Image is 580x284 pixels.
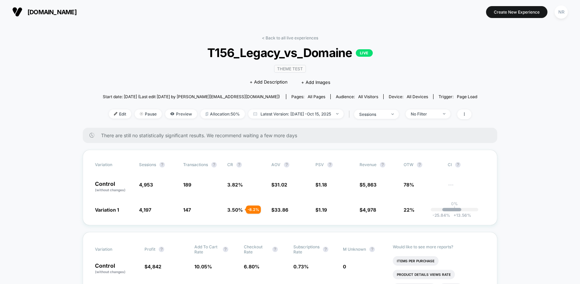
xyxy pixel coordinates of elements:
span: $ [315,182,327,188]
span: There are still no statistically significant results. We recommend waiting a few more days [101,132,484,138]
span: all pages [308,94,325,99]
span: $ [360,207,376,213]
span: Variation 1 [95,207,119,213]
p: | [454,206,455,211]
li: Product Details Views Rate [393,270,455,279]
button: ? [236,162,242,167]
button: ? [455,162,461,167]
img: end [140,112,143,116]
span: AOV [271,162,281,167]
span: 189 [183,182,191,188]
span: + [453,213,456,218]
span: Variation [95,244,132,254]
button: ? [223,247,228,252]
div: sessions [359,112,386,117]
span: -25.84 % [432,213,450,218]
div: Audience: [336,94,378,99]
span: $ [144,264,161,269]
span: (without changes) [95,188,125,192]
p: Control [95,181,132,193]
span: OTW [404,162,441,167]
button: [DOMAIN_NAME] [10,6,79,17]
img: end [336,113,339,114]
span: Subscriptions Rate [293,244,320,254]
span: Sessions [139,162,156,167]
div: NR [555,5,568,19]
img: edit [114,112,117,116]
span: 0 [343,264,346,269]
div: No Filter [411,111,438,117]
div: Trigger: [439,94,477,99]
span: 1.18 [318,182,327,188]
div: - 8.2 % [246,206,261,214]
span: Theme Test [274,65,306,73]
span: Profit [144,247,155,252]
span: [DOMAIN_NAME] [27,8,77,16]
button: ? [380,162,385,167]
img: rebalance [206,112,208,116]
span: $ [315,207,327,213]
span: 5,863 [363,182,376,188]
span: 3.50 % [227,207,243,213]
img: end [443,113,445,114]
span: Preview [165,109,197,119]
span: Latest Version: [DATE] - Oct 15, 2025 [248,109,344,119]
span: Device: [383,94,433,99]
span: Add To Cart Rate [194,244,219,254]
span: 4,842 [148,264,161,269]
span: Variation [95,162,132,167]
p: Would like to see more reports? [393,244,485,249]
p: Control [95,263,138,274]
button: ? [369,247,375,252]
img: calendar [253,112,257,116]
span: + Add Images [301,79,330,85]
span: CR [227,162,233,167]
span: | [347,109,354,119]
span: Page Load [457,94,477,99]
div: Pages: [291,94,325,99]
button: ? [417,162,422,167]
button: ? [159,162,165,167]
span: Start date: [DATE] (Last edit [DATE] by [PERSON_NAME][EMAIL_ADDRESS][DOMAIN_NAME]) [103,94,280,99]
span: all devices [407,94,428,99]
span: 4,953 [139,182,153,188]
button: Create New Experience [486,6,547,18]
span: 33.86 [274,207,288,213]
span: 22% [404,207,414,213]
span: 6.80 % [244,264,259,269]
span: Transactions [183,162,208,167]
span: Allocation: 50% [200,109,245,119]
span: Pause [135,109,162,119]
span: 10.05 % [194,264,212,269]
span: $ [271,207,288,213]
span: PSV [315,162,324,167]
p: 0% [451,201,458,206]
span: Revenue [360,162,376,167]
button: ? [211,162,217,167]
span: $ [271,182,287,188]
span: All Visitors [358,94,378,99]
span: M Unknown [343,247,366,252]
button: ? [323,247,328,252]
button: NR [553,5,570,19]
a: < Back to all live experiences [262,35,318,40]
span: 78% [404,182,414,188]
span: T156_Legacy_vs_Domaine [121,46,458,60]
img: end [391,113,394,115]
button: ? [272,247,278,252]
span: CI [448,162,485,167]
span: 147 [183,207,191,213]
button: ? [327,162,333,167]
button: ? [159,247,164,252]
span: Checkout Rate [244,244,269,254]
span: + Add Description [250,79,288,86]
img: Visually logo [12,7,22,17]
span: (without changes) [95,270,125,274]
li: Items Per Purchase [393,256,439,266]
span: 13.56 % [450,213,471,218]
span: $ [360,182,376,188]
button: ? [284,162,289,167]
span: 4,197 [139,207,151,213]
span: --- [448,183,485,193]
span: 31.02 [274,182,287,188]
